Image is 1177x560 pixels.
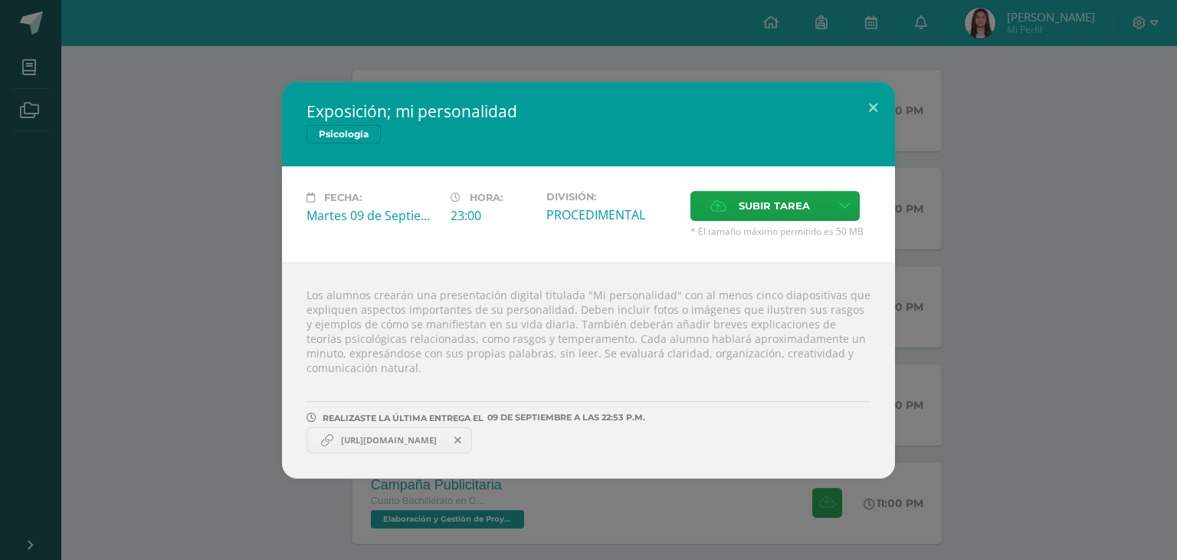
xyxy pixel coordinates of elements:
button: Close (Esc) [851,82,895,134]
span: Subir tarea [739,192,810,220]
span: Psicología [307,125,381,143]
span: Fecha: [324,192,362,203]
div: Los alumnos crearán una presentación digital titulada "Mi personalidad" con al menos cinco diapos... [282,262,895,479]
span: Hora: [470,192,503,203]
span: 09 DE septiembre A LAS 22:53 P.M. [484,417,645,418]
span: Remover entrega [445,432,471,449]
span: * El tamaño máximo permitido es 50 MB [690,225,870,238]
div: Martes 09 de Septiembre [307,207,438,224]
label: División: [546,191,678,203]
h2: Exposición; mi personalidad [307,100,870,122]
span: REALIZASTE LA ÚLTIMA ENTREGA EL [323,413,484,423]
a: https://www.canva.com/design/DAGyh0TSXyY/okKcaesBARneZUSsTY5x9A/edit?utm_content=DAGyh0TSXyY&utm_... [307,427,472,453]
div: 23:00 [451,207,534,224]
div: PROCEDIMENTAL [546,206,678,223]
span: [URL][DOMAIN_NAME] [333,434,444,446]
